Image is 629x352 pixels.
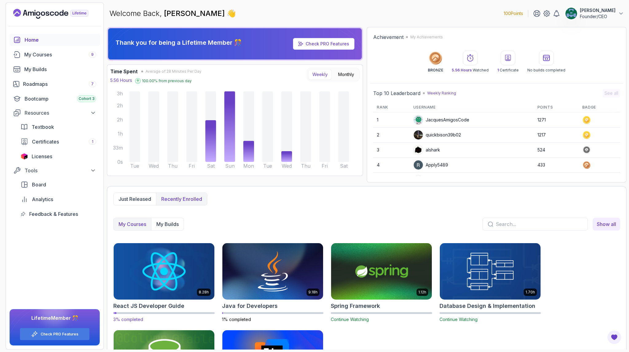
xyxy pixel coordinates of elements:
[32,181,46,188] span: Board
[373,102,409,113] th: Rank
[497,68,519,73] p: Certificate
[156,193,207,205] button: Recently enrolled
[301,163,311,169] tspan: Thu
[10,93,100,105] a: bootcamp
[21,153,28,159] img: jetbrains icon
[115,38,242,47] p: Thank you for being a Lifetime Member 🎊
[91,52,94,57] span: 9
[118,131,123,137] tspan: 1h
[580,13,615,20] p: Founder/CEO
[414,115,423,124] img: default monster avatar
[331,302,380,310] h2: Spring Framework
[17,208,100,220] a: feedback
[32,138,59,145] span: Certificates
[497,68,499,72] span: 1
[117,90,123,97] tspan: 3h
[10,107,100,118] button: Resources
[25,109,96,117] div: Resources
[151,218,184,230] button: My Builds
[91,82,94,86] span: 7
[282,163,292,169] tspan: Wed
[119,195,151,203] p: Just released
[17,136,100,148] a: certificates
[29,210,78,218] span: Feedback & Features
[41,332,78,337] a: Check PRO Features
[414,130,423,140] img: user profile image
[109,9,236,18] p: Welcome Back,
[113,317,143,322] span: 3% completed
[149,163,159,169] tspan: Wed
[23,80,96,88] div: Roadmaps
[10,78,100,90] a: roadmaps
[373,158,409,173] td: 4
[263,163,272,169] tspan: Tue
[565,8,577,19] img: user profile image
[10,165,100,176] button: Tools
[565,7,624,20] button: user profile image[PERSON_NAME]Founder/CEO
[418,290,426,295] p: 1.12h
[413,175,443,185] div: IssaKass
[113,145,123,151] tspan: 33m
[427,91,456,96] p: Weekly Ranking
[13,9,103,19] a: Landing page
[597,220,616,228] span: Show all
[413,160,448,170] div: Apply5489
[410,102,534,113] th: Username
[17,178,100,191] a: board
[293,38,354,50] a: Check PRO Features
[79,96,95,101] span: Cohort 3
[373,90,420,97] h2: Top 10 Leaderboard
[580,7,615,13] p: [PERSON_NAME]
[593,218,620,231] a: my_courses
[168,163,178,169] tspan: Thu
[32,196,53,203] span: Analytics
[527,68,565,73] p: No builds completed
[340,163,348,169] tspan: Sat
[225,7,238,20] span: 👋
[603,89,620,98] button: See all
[110,68,138,75] h3: Time Spent
[32,153,52,160] span: Licenses
[414,160,423,170] img: user profile image
[146,69,201,74] span: Average of 28 Minutes Per Day
[225,163,235,169] tspan: Sun
[334,69,358,80] button: Monthly
[111,242,217,301] img: React JS Developer Guide card
[142,78,192,83] p: 100.00 % from previous day
[440,302,535,310] h2: Database Design & Implementation
[414,145,423,155] img: user profile image
[534,102,579,113] th: Points
[189,163,195,169] tspan: Fri
[25,95,96,102] div: Bootcamp
[117,159,123,165] tspan: 0s
[534,158,579,173] td: 433
[534,173,579,188] td: 398
[331,317,369,322] span: Continue Watching
[414,175,423,185] img: user profile image
[525,290,535,295] p: 1.70h
[331,243,432,323] a: Spring Framework card1.12hSpring FrameworkContinue Watching
[10,34,100,46] a: home
[110,77,132,83] p: 5.56 Hours
[17,193,100,205] a: analytics
[413,130,461,140] div: quickbison39b02
[113,243,215,323] a: React JS Developer Guide card8.28hReact JS Developer Guide3% completed
[243,163,254,169] tspan: Mon
[222,317,251,322] span: 1% completed
[119,220,146,228] p: My Courses
[117,117,123,123] tspan: 2h
[32,123,54,131] span: Textbook
[607,330,622,345] button: Open Feedback Button
[222,302,278,310] h2: Java for Developers
[496,220,583,228] input: Search...
[428,68,443,73] p: BRONZE
[25,167,96,174] div: Tools
[114,218,151,230] button: My Courses
[20,328,90,340] button: Check PRO Features
[373,143,409,158] td: 3
[24,66,96,73] div: My Builds
[373,33,404,41] h2: Achievement
[17,121,100,133] a: textbook
[440,317,478,322] span: Continue Watching
[130,163,139,169] tspan: Tue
